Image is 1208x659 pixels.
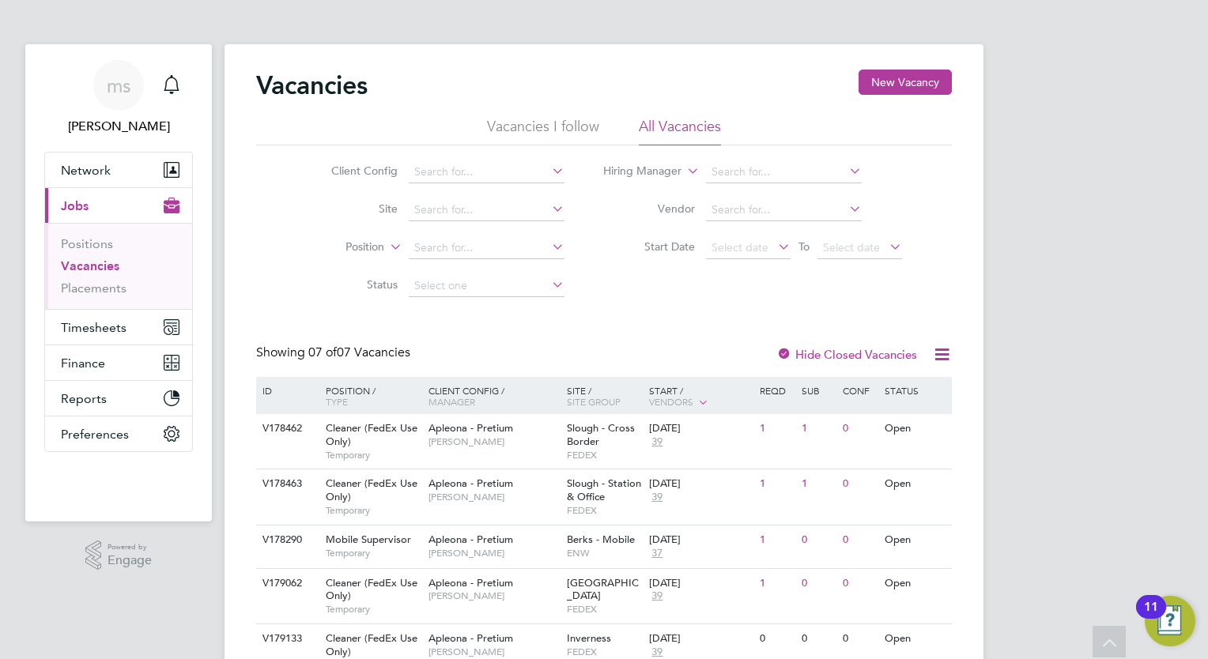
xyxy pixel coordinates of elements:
a: Positions [61,236,113,251]
div: Client Config / [425,377,563,415]
h2: Vacancies [256,70,368,101]
div: V178290 [259,525,314,555]
span: [PERSON_NAME] [428,491,559,503]
span: To [794,236,814,257]
div: [DATE] [649,577,752,590]
span: Powered by [108,540,152,554]
button: Open Resource Center, 11 new notifications [1145,596,1195,646]
div: 0 [839,414,880,443]
label: Position [293,239,384,255]
span: 39 [649,435,665,449]
div: Reqd [756,377,797,404]
div: Open [881,469,949,499]
span: FEDEX [567,504,642,517]
div: Position / [314,377,425,415]
li: Vacancies I follow [487,117,599,145]
div: 1 [756,525,797,555]
div: Open [881,414,949,443]
div: 1 [756,569,797,598]
button: Timesheets [45,310,192,345]
span: Slough - Cross Border [567,421,635,448]
div: Open [881,569,949,598]
div: 1 [756,414,797,443]
label: Client Config [307,164,398,178]
div: Status [881,377,949,404]
span: [PERSON_NAME] [428,646,559,658]
div: 0 [798,624,839,653]
input: Search for... [409,199,564,221]
span: 37 [649,547,665,560]
span: Temporary [326,449,421,461]
span: ms [107,75,131,96]
div: 0 [839,569,880,598]
div: Jobs [45,223,192,309]
div: Start / [645,377,756,416]
div: [DATE] [649,533,752,547]
button: New Vacancy [859,70,952,95]
span: Temporary [326,603,421,616]
span: [GEOGRAPHIC_DATA] [567,576,639,603]
span: 39 [649,491,665,504]
div: Open [881,624,949,653]
span: ENW [567,547,642,559]
span: [PERSON_NAME] [428,435,559,448]
input: Search for... [706,199,862,221]
span: Temporary [326,547,421,559]
a: Placements [61,281,126,296]
span: [PERSON_NAME] [428,547,559,559]
label: Status [307,277,398,292]
span: FEDEX [567,603,642,616]
label: Hiring Manager [591,164,681,179]
div: V179133 [259,624,314,653]
label: Hide Closed Vacancies [776,347,917,362]
span: 07 of [308,345,337,360]
span: Site Group [567,395,621,408]
li: All Vacancies [639,117,721,145]
span: Vendors [649,395,693,408]
div: V178463 [259,469,314,499]
div: V178462 [259,414,314,443]
a: Vacancies [61,258,119,273]
div: 1 [798,469,839,499]
span: Cleaner (FedEx Use Only) [326,576,417,603]
span: Type [326,395,348,408]
input: Search for... [409,237,564,259]
div: Site / [563,377,646,415]
button: Reports [45,381,192,416]
span: Inverness [567,631,611,645]
span: FEDEX [567,449,642,461]
span: Temporary [326,504,421,517]
span: Cleaner (FedEx Use Only) [326,476,417,503]
span: FEDEX [567,646,642,658]
span: Cleaner (FedEx Use Only) [326,421,417,448]
a: ms[PERSON_NAME] [44,60,193,136]
div: 11 [1144,607,1158,627]
a: Powered byEngage [85,540,153,571]
span: 39 [649,646,665,659]
div: ID [259,377,314,404]
span: Slough - Station & Office [567,476,641,503]
button: Jobs [45,188,192,223]
span: 07 Vacancies [308,345,410,360]
span: Mobile Supervisor [326,533,411,546]
div: [DATE] [649,477,752,491]
span: Reports [61,391,107,406]
div: Open [881,525,949,555]
span: Apleona - Pretium [428,576,513,589]
input: Search for... [409,161,564,183]
span: Engage [108,554,152,567]
div: V179062 [259,569,314,598]
span: Cleaner (FedEx Use Only) [326,631,417,658]
span: Timesheets [61,320,126,335]
div: Showing [256,345,413,361]
div: Sub [798,377,839,404]
span: Apleona - Pretium [428,631,513,645]
label: Vendor [604,201,695,216]
span: Finance [61,356,105,371]
input: Select one [409,275,564,297]
button: Network [45,153,192,187]
span: Preferences [61,427,129,442]
span: Jobs [61,198,89,213]
label: Site [307,201,398,216]
button: Preferences [45,416,192,451]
